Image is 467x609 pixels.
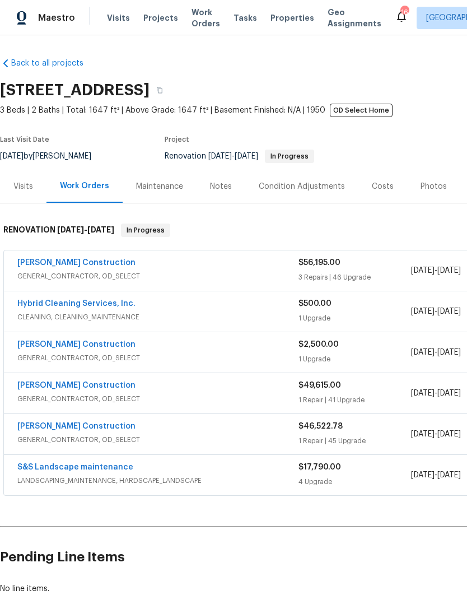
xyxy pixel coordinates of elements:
span: LANDSCAPING_MAINTENANCE, HARDSCAPE_LANDSCAPE [17,475,298,486]
span: [DATE] [411,430,435,438]
span: [DATE] [411,348,435,356]
span: [DATE] [411,389,435,397]
div: Visits [13,181,33,192]
span: - [411,429,461,440]
span: - [411,265,461,276]
span: $500.00 [298,300,331,308]
div: Costs [372,181,394,192]
span: Geo Assignments [328,7,381,29]
div: 1 Upgrade [298,354,411,365]
span: [DATE] [437,389,461,397]
span: GENERAL_CONTRACTOR, OD_SELECT [17,393,298,405]
div: 3 Repairs | 46 Upgrade [298,272,411,283]
span: Renovation [165,152,314,160]
span: - [57,226,114,234]
span: [DATE] [411,267,435,275]
div: 1 Repair | 41 Upgrade [298,394,411,406]
span: [DATE] [87,226,114,234]
a: Hybrid Cleaning Services, Inc. [17,300,136,308]
button: Copy Address [150,80,170,100]
span: [DATE] [57,226,84,234]
span: [DATE] [208,152,232,160]
span: In Progress [266,153,313,160]
span: - [411,347,461,358]
div: Maintenance [136,181,183,192]
span: [DATE] [411,471,435,479]
h6: RENOVATION [3,224,114,237]
a: [PERSON_NAME] Construction [17,422,136,430]
span: $56,195.00 [298,259,340,267]
a: [PERSON_NAME] Construction [17,341,136,348]
span: Properties [270,12,314,24]
span: Project [165,136,189,143]
a: S&S Landscape maintenance [17,463,133,471]
div: Photos [421,181,447,192]
a: [PERSON_NAME] Construction [17,259,136,267]
span: - [208,152,258,160]
span: $46,522.78 [298,422,343,430]
span: $49,615.00 [298,382,341,389]
span: [DATE] [437,430,461,438]
span: [DATE] [437,267,461,275]
span: [DATE] [411,308,435,315]
span: Work Orders [192,7,220,29]
span: - [411,388,461,399]
div: 1 Repair | 45 Upgrade [298,435,411,447]
div: 4 Upgrade [298,476,411,487]
span: [DATE] [437,471,461,479]
span: GENERAL_CONTRACTOR, OD_SELECT [17,352,298,364]
span: $2,500.00 [298,341,339,348]
span: $17,790.00 [298,463,341,471]
span: [DATE] [235,152,258,160]
span: Visits [107,12,130,24]
a: [PERSON_NAME] Construction [17,382,136,389]
span: CLEANING, CLEANING_MAINTENANCE [17,312,298,323]
span: GENERAL_CONTRACTOR, OD_SELECT [17,434,298,445]
span: Maestro [38,12,75,24]
span: - [411,306,461,317]
div: 16 [400,7,408,18]
span: [DATE] [437,348,461,356]
span: [DATE] [437,308,461,315]
div: 1 Upgrade [298,313,411,324]
div: Notes [210,181,232,192]
span: GENERAL_CONTRACTOR, OD_SELECT [17,271,298,282]
span: In Progress [122,225,169,236]
span: Tasks [233,14,257,22]
span: Projects [143,12,178,24]
span: OD Select Home [330,104,393,117]
div: Work Orders [60,180,109,192]
div: Condition Adjustments [259,181,345,192]
span: - [411,469,461,481]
